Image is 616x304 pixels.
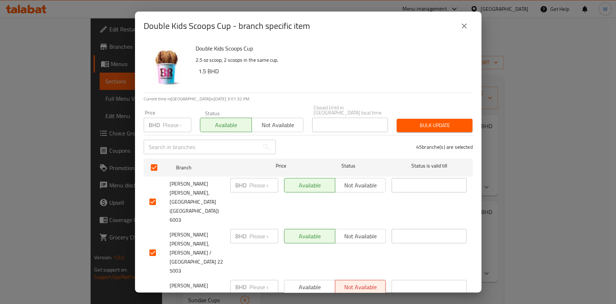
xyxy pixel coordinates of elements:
[163,118,191,132] input: Please enter price
[416,143,473,151] p: 45 branche(s) are selected
[144,96,473,102] p: Current time in [GEOGRAPHIC_DATA] is [DATE] 3:01:32 PM
[170,230,224,275] span: [PERSON_NAME] [PERSON_NAME], [PERSON_NAME] / [GEOGRAPHIC_DATA] 22 5003
[287,231,332,242] span: Available
[196,56,467,65] p: 2.5 oz scoop, 2 scoops in the same cup.
[235,283,246,291] p: BHD
[196,43,467,53] h6: Double Kids Scoops Cup
[170,179,224,225] span: [PERSON_NAME] [PERSON_NAME], [GEOGRAPHIC_DATA] ([GEOGRAPHIC_DATA]) 6003
[144,20,310,32] h2: Double Kids Scoops Cup - branch specific item
[249,178,278,192] input: Please enter price
[149,121,160,129] p: BHD
[338,180,383,191] span: Not available
[335,229,386,243] button: Not available
[311,161,386,170] span: Status
[144,43,190,90] img: Double Kids Scoops Cup
[392,161,467,170] span: Status is valid till
[144,140,259,154] input: Search in branches
[287,282,332,292] span: Available
[235,181,246,190] p: BHD
[335,280,386,294] button: Not available
[338,282,383,292] span: Not available
[249,280,278,294] input: Please enter price
[284,280,335,294] button: Available
[338,231,383,242] span: Not available
[335,178,386,192] button: Not available
[235,232,246,240] p: BHD
[397,119,472,132] button: Bulk update
[200,118,252,132] button: Available
[176,163,251,172] span: Branch
[257,161,305,170] span: Price
[287,180,332,191] span: Available
[402,121,467,130] span: Bulk update
[252,118,303,132] button: Not available
[198,66,467,76] h6: 1.5 BHD
[249,229,278,243] input: Please enter price
[284,229,335,243] button: Available
[255,120,301,130] span: Not available
[284,178,335,192] button: Available
[203,120,249,130] span: Available
[455,17,473,35] button: close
